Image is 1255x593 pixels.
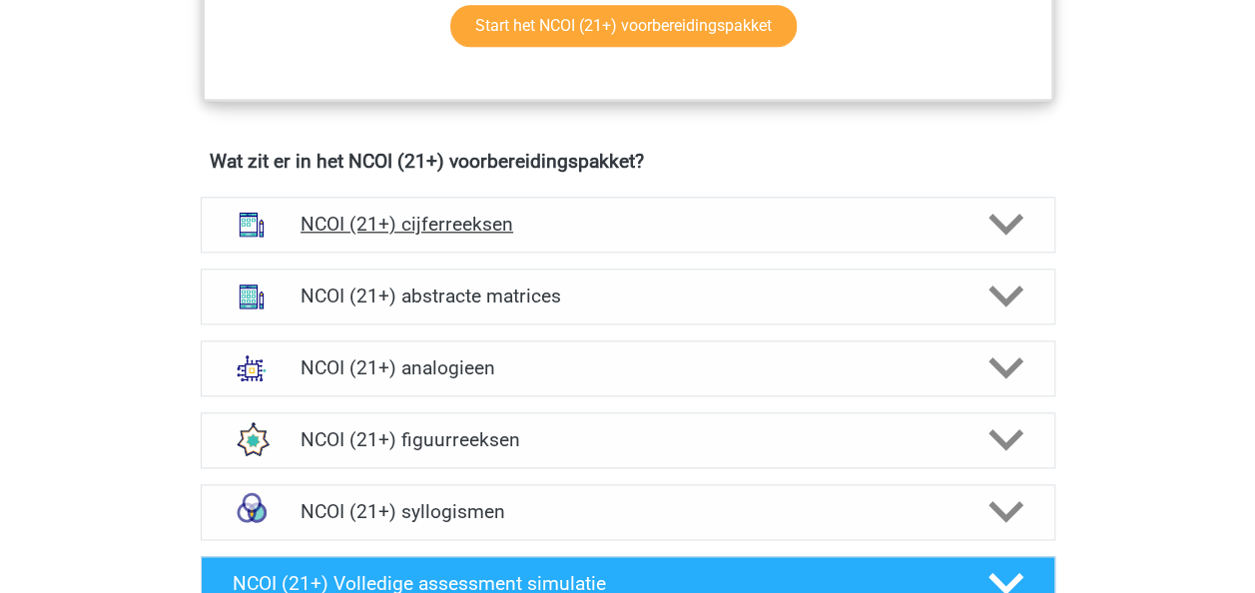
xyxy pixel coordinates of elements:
[193,484,1063,540] a: syllogismen NCOI (21+) syllogismen
[193,412,1063,468] a: figuurreeksen NCOI (21+) figuurreeksen
[210,150,1046,173] h4: Wat zit er in het NCOI (21+) voorbereidingspakket?
[193,340,1063,396] a: analogieen NCOI (21+) analogieen
[226,342,278,394] img: analogieen
[301,356,954,379] h4: NCOI (21+) analogieen
[301,500,954,523] h4: NCOI (21+) syllogismen
[193,197,1063,253] a: cijferreeksen NCOI (21+) cijferreeksen
[301,428,954,451] h4: NCOI (21+) figuurreeksen
[226,199,278,251] img: cijferreeksen
[193,269,1063,324] a: abstracte matrices NCOI (21+) abstracte matrices
[450,5,797,47] a: Start het NCOI (21+) voorbereidingspakket
[301,213,954,236] h4: NCOI (21+) cijferreeksen
[226,486,278,538] img: syllogismen
[226,271,278,322] img: abstracte matrices
[301,285,954,307] h4: NCOI (21+) abstracte matrices
[226,414,278,466] img: figuurreeksen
